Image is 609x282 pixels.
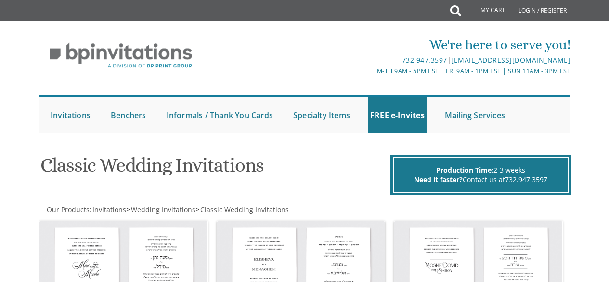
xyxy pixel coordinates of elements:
[199,205,289,214] a: Classic Wedding Invitations
[460,1,512,20] a: My Cart
[39,205,305,215] div: :
[39,36,204,76] img: BP Invitation Loft
[402,55,447,65] a: 732.947.3597
[126,205,195,214] span: >
[130,205,195,214] a: Wedding Invitations
[164,97,275,133] a: Informals / Thank You Cards
[200,205,289,214] span: Classic Wedding Invitations
[442,97,507,133] a: Mailing Services
[91,205,126,214] a: Invitations
[291,97,352,133] a: Specialty Items
[436,165,493,175] span: Production Time:
[40,155,388,183] h1: Classic Wedding Invitations
[414,175,463,184] span: Need it faster?
[48,97,93,133] a: Invitations
[216,35,570,54] div: We're here to serve you!
[131,205,195,214] span: Wedding Invitations
[393,157,569,193] div: 2-3 weeks Contact us at
[108,97,149,133] a: Benchers
[92,205,126,214] span: Invitations
[368,97,427,133] a: FREE e-Invites
[451,55,570,65] a: [EMAIL_ADDRESS][DOMAIN_NAME]
[195,205,289,214] span: >
[46,205,90,214] a: Our Products
[505,175,547,184] a: 732.947.3597
[216,54,570,66] div: |
[216,66,570,76] div: M-Th 9am - 5pm EST | Fri 9am - 1pm EST | Sun 11am - 3pm EST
